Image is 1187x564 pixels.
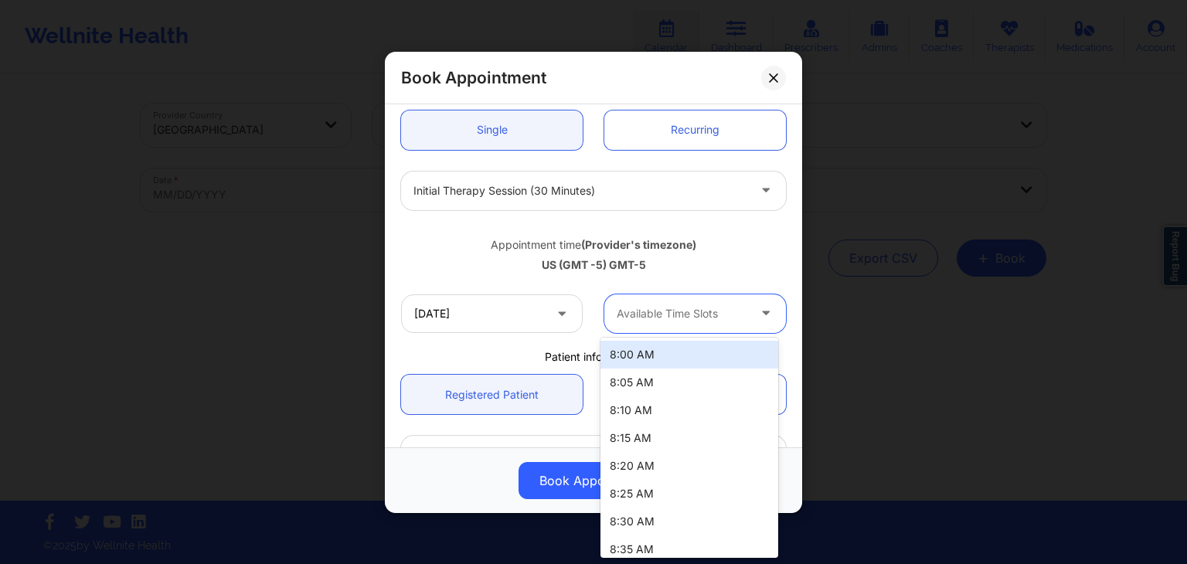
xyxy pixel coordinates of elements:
[390,348,797,364] div: Patient information:
[600,341,778,369] div: 8:00 AM
[401,236,786,252] div: Appointment time
[600,480,778,508] div: 8:25 AM
[401,294,583,332] input: MM/DD/YYYY
[600,369,778,396] div: 8:05 AM
[401,375,583,414] a: Registered Patient
[600,452,778,480] div: 8:20 AM
[600,396,778,424] div: 8:10 AM
[581,237,696,250] b: (Provider's timezone)
[600,535,778,563] div: 8:35 AM
[600,424,778,452] div: 8:15 AM
[413,171,747,209] div: Initial Therapy Session (30 minutes)
[519,462,668,499] button: Book Appointment
[401,257,786,273] div: US (GMT -5) GMT-5
[604,110,786,149] a: Recurring
[600,508,778,535] div: 8:30 AM
[401,67,546,88] h2: Book Appointment
[401,110,583,149] a: Single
